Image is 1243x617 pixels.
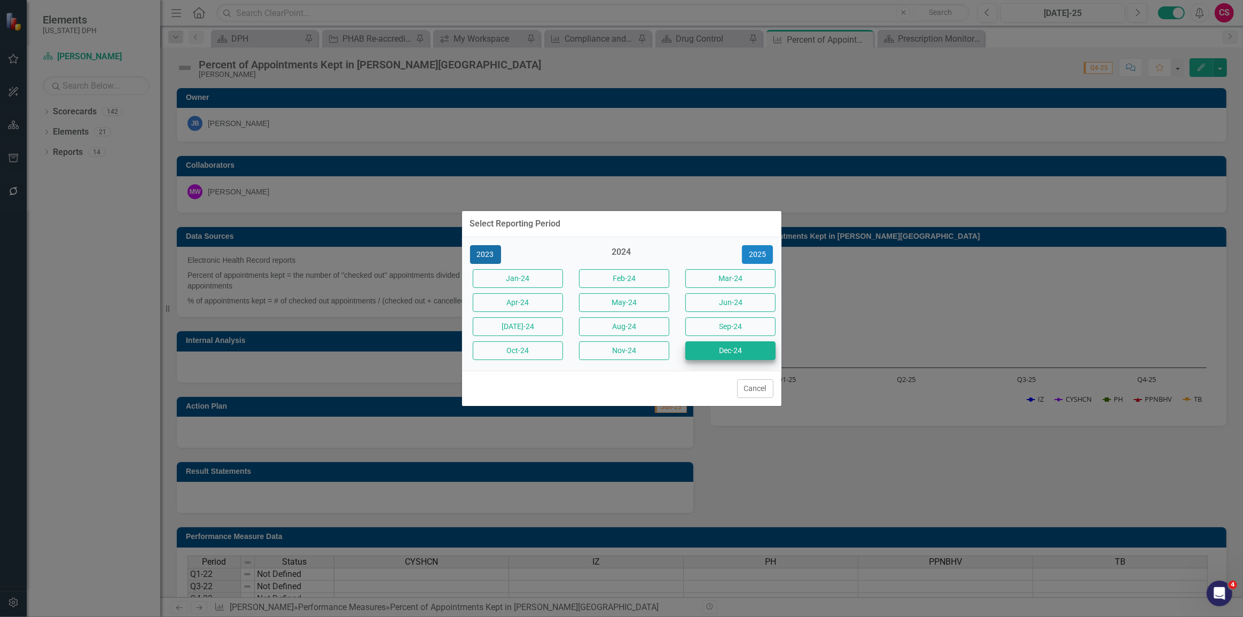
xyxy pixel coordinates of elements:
[470,219,561,229] div: Select Reporting Period
[579,341,669,360] button: Nov-24
[737,379,773,398] button: Cancel
[473,317,563,336] button: [DATE]-24
[685,317,776,336] button: Sep-24
[685,269,776,288] button: Mar-24
[685,293,776,312] button: Jun-24
[1229,581,1237,589] span: 4
[1207,581,1232,606] iframe: Intercom live chat
[742,245,773,264] button: 2025
[473,341,563,360] button: Oct-24
[473,269,563,288] button: Jan-24
[576,246,667,264] div: 2024
[579,293,669,312] button: May-24
[470,245,501,264] button: 2023
[579,317,669,336] button: Aug-24
[473,293,563,312] button: Apr-24
[685,341,776,360] button: Dec-24
[579,269,669,288] button: Feb-24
